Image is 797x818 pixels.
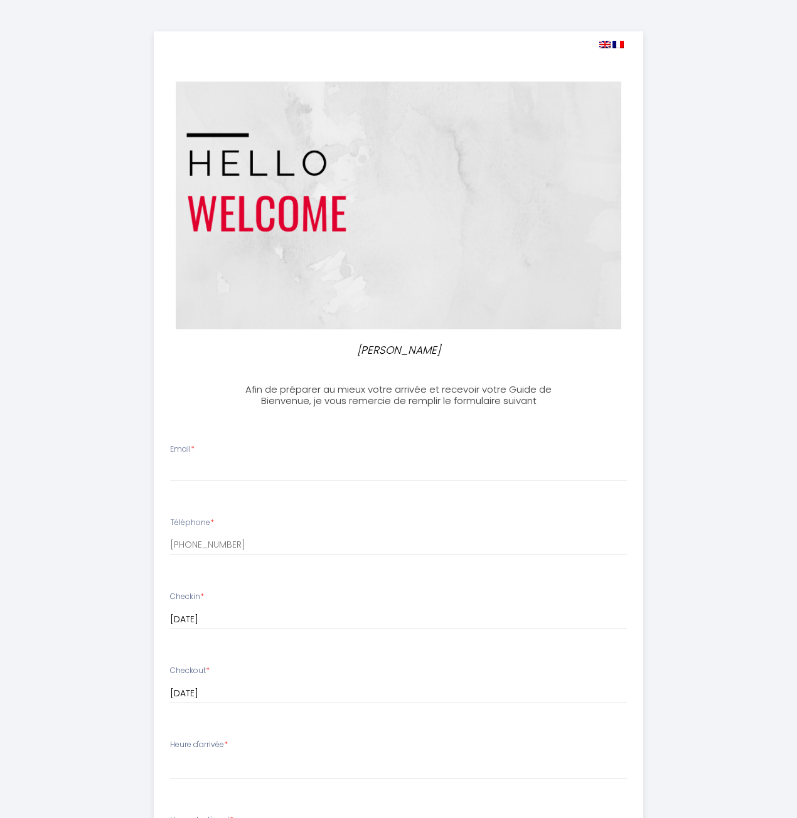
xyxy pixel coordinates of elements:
p: [PERSON_NAME] [244,342,553,359]
h3: Afin de préparer au mieux votre arrivée et recevoir votre Guide de Bienvenue, je vous remercie de... [238,384,559,406]
label: Email [170,444,195,455]
label: Téléphone [170,517,214,529]
img: en.png [599,41,611,48]
img: fr.png [612,41,624,48]
label: Checkout [170,665,210,677]
label: Checkin [170,591,204,603]
label: Heure d'arrivée [170,739,228,751]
